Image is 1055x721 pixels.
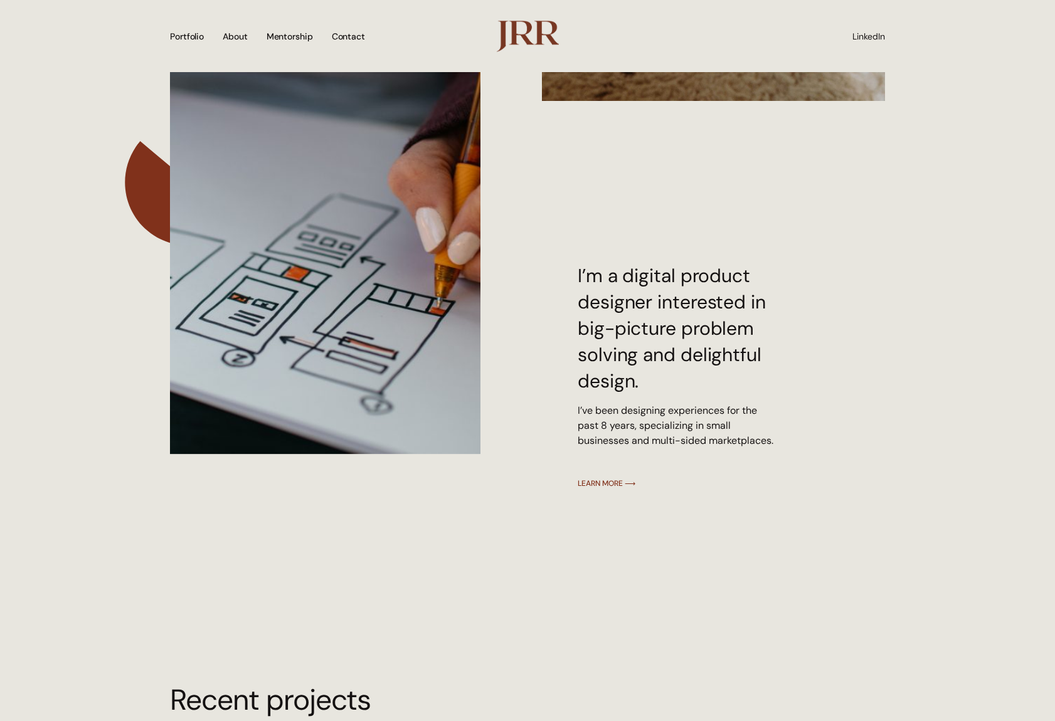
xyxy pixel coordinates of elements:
img: logo [496,20,559,52]
h2: I’m a digital product designer interested in big-picture problem solving and delightful design. [578,263,804,394]
a: About [223,15,248,58]
a: Mentorship [267,15,313,58]
p: I’ve been designing experiences for the past 8 years, specializing in small businesses and multi-... [578,403,777,448]
a: Learn More ⟶ [578,479,635,488]
a: LinkedIn [852,31,885,41]
a: Contact [332,15,365,58]
nav: Menu [170,15,456,58]
a: Portfolio [170,15,204,58]
h2: Recent projects [170,680,885,719]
